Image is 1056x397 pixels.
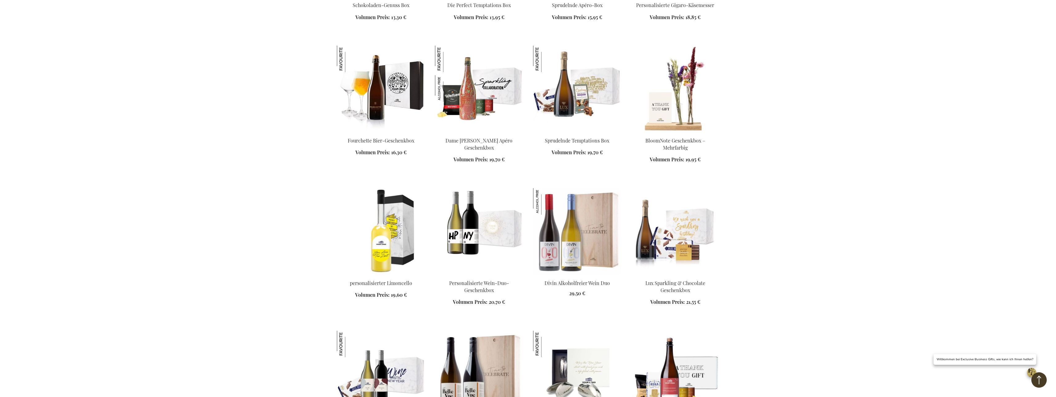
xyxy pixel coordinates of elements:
img: Divin Alkoholfreier Wein Duo [533,188,560,215]
img: Sparkling Temptations Bpx [533,46,621,132]
span: Volumen Preis: [650,14,684,20]
a: Volumen Preis: 13,95 € [454,14,504,21]
a: Sprudelnde Temptations Box [545,137,609,144]
a: personalisierter Limoncello [350,280,412,286]
a: BloomNote Geschenkbox – Mehrfarbig [645,137,705,151]
span: Volumen Preis: [552,14,586,20]
a: Fourchette Beer Gift Box Fourchette Bier-Geschenkbox [337,130,425,135]
a: Personalized Limoncello [337,272,425,278]
img: Das ultimative Wein-Schokoladen-Set [337,331,363,357]
span: 18,85 € [685,14,701,20]
a: Divin Non-Alcoholic Wine Duo Divin Alkoholfreier Wein Duo [533,272,621,278]
a: Divin Alkoholfreier Wein Duo [545,280,610,286]
span: Volumen Preis: [355,14,390,20]
span: 21,55 € [686,299,700,305]
a: Personalisierte Gigaro-Käsemesser [636,2,714,8]
a: Die Perfect Temptations Box [447,2,511,8]
img: Fourchette Beer Gift Box [337,46,425,132]
a: Sparkling Temptations Bpx Sprudelnde Temptations Box [533,130,621,135]
a: Lux Sparkling & Chocolade gift box [631,272,719,278]
a: Volumen Preis: 18,85 € [650,14,701,21]
img: BloomNote Gift Box - Multicolor [631,46,719,132]
span: 13,30 € [391,14,406,20]
a: Lux Sparkling & Chocolate Geschenkbox [645,280,705,293]
span: 29,50 € [569,290,585,296]
a: Personalisierte Wein-Duo-Geschenkbox [449,280,509,293]
span: Volumen Preis: [453,299,487,305]
span: Volumen Preis: [650,156,684,163]
img: Dame Jeanne Biermocktail Apéro Geschenkbox [435,46,523,132]
span: 19,95 € [685,156,701,163]
span: 19,70 € [587,149,603,155]
a: Volumen Preis: 13,30 € [355,14,406,21]
a: Dame Jeanne Biermocktail Apéro Geschenkbox Dame Jeanne Biermocktail Apéro Geschenkbox Dame Jeanne... [435,130,523,135]
a: Volumen Preis: 19,70 € [552,149,603,156]
span: Volumen Preis: [453,156,488,163]
a: Volumen Preis: 16,30 € [355,149,407,156]
span: Volumen Preis: [552,149,586,155]
a: Schokoladen-Genuss Box [353,2,409,8]
span: 19,60 € [391,292,407,298]
a: Volumen Preis: 19,95 € [650,156,701,163]
span: Volumen Preis: [650,299,685,305]
a: Volumen Preis: 19,60 € [355,292,407,299]
img: Dame Jeanne Biermocktail Apéro Geschenkbox [435,75,462,102]
span: 15,95 € [588,14,602,20]
img: Personalised Wine Duo Gift Box [435,188,523,275]
img: Dame Jeanne Biermocktail Apéro Geschenkbox [435,46,462,72]
span: Volumen Preis: [355,149,390,155]
span: 19,70 € [489,156,505,163]
a: Personalised Wine Duo Gift Box [435,272,523,278]
img: Sprudelnde Temptations Box [533,46,560,72]
img: Fourchette Bier-Geschenkbox [337,46,363,72]
a: Volumen Preis: 15,95 € [552,14,602,21]
a: Fourchette Bier-Geschenkbox [348,137,414,144]
span: 20,70 € [489,299,505,305]
span: Volumen Preis: [454,14,488,20]
img: Divin Non-Alcoholic Wine Duo [533,188,621,275]
a: Volumen Preis: 20,70 € [453,299,505,306]
a: BloomNote Gift Box - Multicolor [631,130,719,135]
img: Personalized Limoncello [337,188,425,275]
img: Personalisiertes Zeeland-Muschelbesteck [533,331,560,357]
a: Sprudelnde Apéro-Box [552,2,603,8]
span: 16,30 € [391,149,407,155]
a: Dame [PERSON_NAME] Apéro Geschenkbox [445,137,512,151]
span: 13,95 € [490,14,504,20]
a: Volumen Preis: 21,55 € [650,299,700,306]
img: Lux Sparkling & Chocolade gift box [631,188,719,275]
span: Volumen Preis: [355,292,390,298]
a: Volumen Preis: 19,70 € [453,156,505,163]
